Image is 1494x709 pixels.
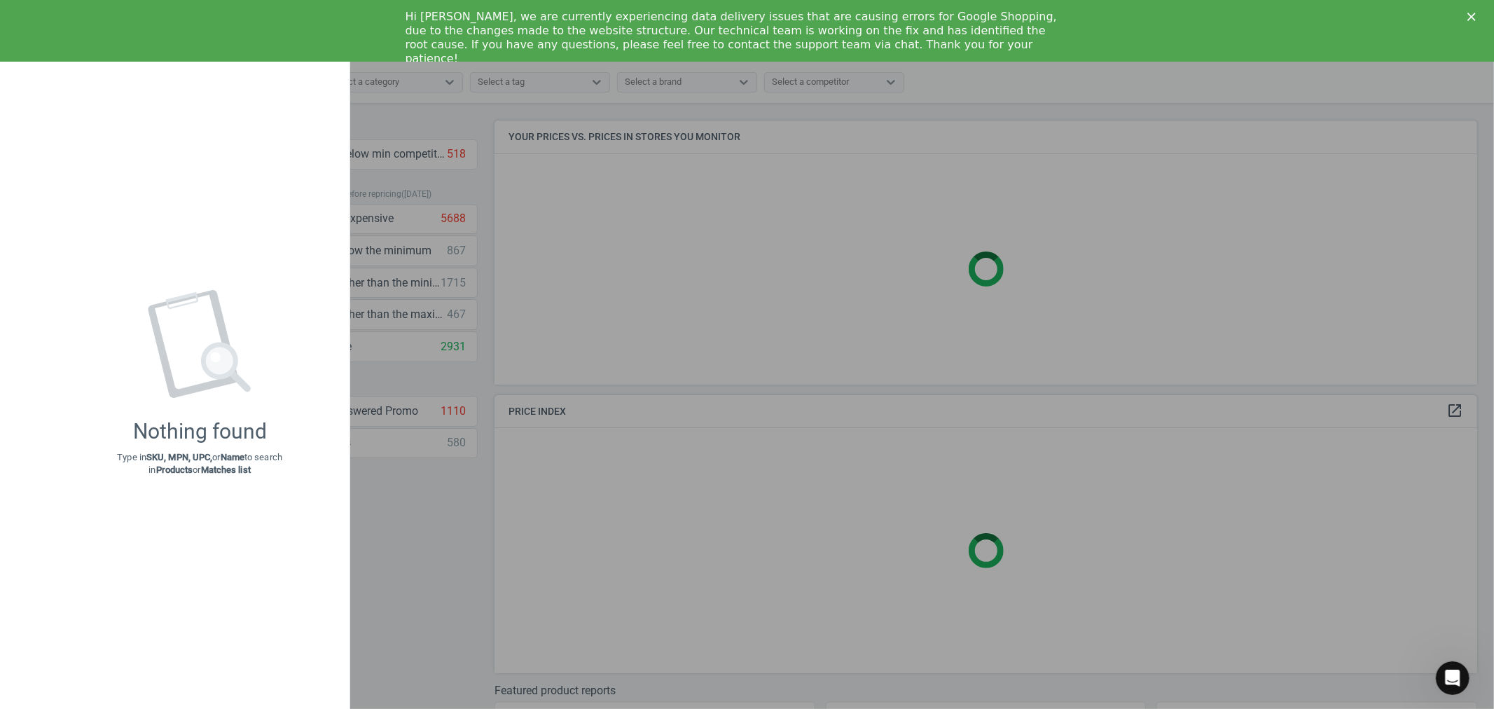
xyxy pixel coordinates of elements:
strong: Matches list [201,464,251,475]
div: Close [1467,13,1481,21]
div: Nothing found [133,419,267,444]
strong: Name [221,452,244,462]
iframe: Intercom live chat [1436,661,1469,695]
div: Hi [PERSON_NAME], we are currently experiencing data delivery issues that are causing errors for ... [406,10,1067,66]
strong: SKU, MPN, UPC, [146,452,212,462]
p: Type in or to search in or [117,451,282,476]
strong: Products [156,464,193,475]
